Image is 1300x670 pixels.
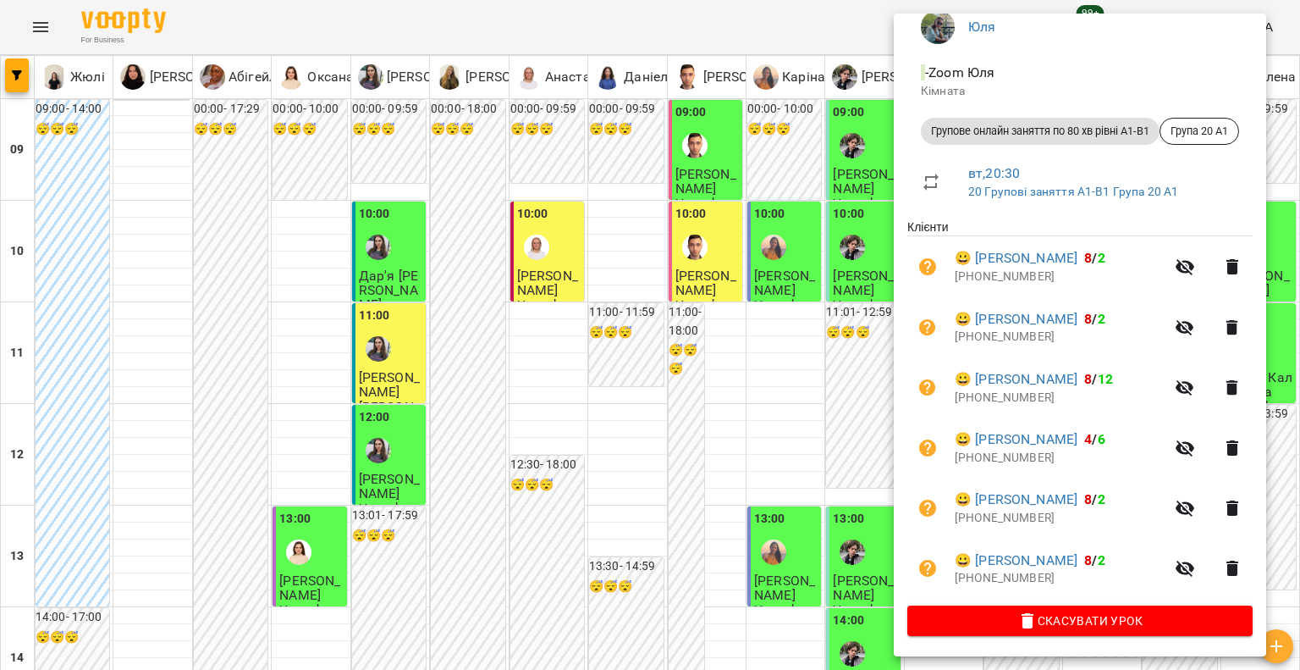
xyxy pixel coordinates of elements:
[1084,371,1092,387] span: 8
[1084,311,1104,327] b: /
[907,307,948,348] button: Візит ще не сплачено. Додати оплату?
[968,185,1178,198] a: 20 Групові заняття А1-В1 Група 20 А1
[955,269,1165,285] p: [PHONE_NUMBER]
[955,369,1077,390] a: 😀 [PERSON_NAME]
[955,510,1165,527] p: [PHONE_NUMBER]
[1084,311,1092,327] span: 8
[907,488,948,529] button: Візит ще не сплачено. Додати оплату?
[1098,250,1105,266] span: 2
[1098,491,1105,507] span: 2
[907,548,948,589] button: Візит ще не сплачено. Додати оплату?
[921,10,955,44] img: c71655888622cca4d40d307121b662d7.jpeg
[921,124,1160,139] span: Групове онлайн заняття по 80 хв рівні А1-В1
[1084,491,1104,507] b: /
[1098,552,1105,568] span: 2
[1084,552,1092,568] span: 8
[1160,118,1239,145] div: Група 20 А1
[968,165,1020,181] a: вт , 20:30
[955,551,1077,571] a: 😀 [PERSON_NAME]
[955,309,1077,329] a: 😀 [PERSON_NAME]
[955,329,1165,346] p: [PHONE_NUMBER]
[955,570,1165,587] p: [PHONE_NUMBER]
[907,428,948,468] button: Візит ще не сплачено. Додати оплату?
[1098,431,1105,447] span: 6
[1084,371,1113,387] b: /
[921,64,999,80] span: - Zoom Юля
[955,450,1165,467] p: [PHONE_NUMBER]
[1084,431,1104,447] b: /
[968,19,995,35] a: Юля
[955,490,1077,510] a: 😀 [PERSON_NAME]
[1084,552,1104,568] b: /
[907,246,948,287] button: Візит ще не сплачено. Додати оплату?
[907,368,948,408] button: Візит ще не сплачено. Додати оплату?
[955,429,1077,450] a: 😀 [PERSON_NAME]
[1084,250,1104,266] b: /
[907,219,1253,605] ul: Клієнти
[921,611,1239,631] span: Скасувати Урок
[955,390,1165,407] p: [PHONE_NUMBER]
[921,83,1239,100] p: Кімната
[1098,311,1105,327] span: 2
[955,248,1077,269] a: 😀 [PERSON_NAME]
[1160,124,1238,139] span: Група 20 А1
[1098,371,1113,387] span: 12
[1084,250,1092,266] span: 8
[1084,491,1092,507] span: 8
[907,606,1253,636] button: Скасувати Урок
[1084,431,1092,447] span: 4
